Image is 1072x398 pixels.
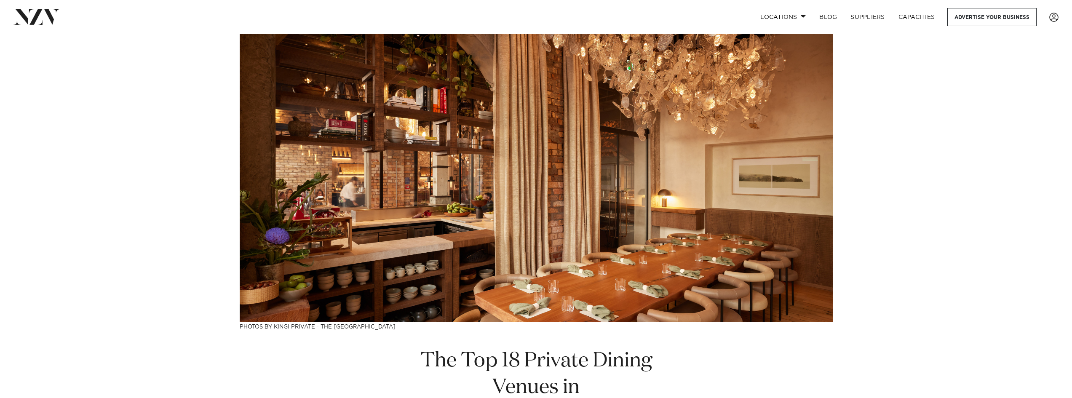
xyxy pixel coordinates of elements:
[754,8,813,26] a: Locations
[813,8,844,26] a: BLOG
[844,8,891,26] a: SUPPLIERS
[13,9,59,24] img: nzv-logo.png
[892,8,942,26] a: Capacities
[240,322,833,331] h3: Photos by kingi Private - The [GEOGRAPHIC_DATA]
[240,34,833,322] img: The Top 18 Private Dining Venues in Auckland
[947,8,1037,26] a: Advertise your business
